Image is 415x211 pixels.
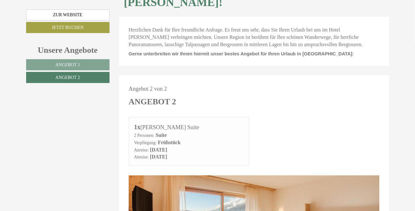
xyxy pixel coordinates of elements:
b: [DATE] [150,147,167,152]
div: Angebot 2 [129,96,176,108]
a: Zur Website [26,10,110,20]
div: [PERSON_NAME] Suite [134,123,244,132]
small: Anreise: [134,148,149,152]
a: Jetzt buchen [26,22,110,33]
div: Unsere Angebote [26,44,110,56]
small: Verpflegung: [134,140,157,145]
b: 1x [134,123,140,130]
p: Herzlichen Dank für Ihre freundliche Anfrage. Es freut uns sehr, dass Sie Ihren Urlaub bei uns im... [129,26,380,48]
b: [DATE] [150,154,167,160]
small: 2 Personen: [134,133,154,138]
small: Abreise: [134,155,149,160]
span: Angebot 2 von 2 [129,86,167,92]
span: Angebot 1 [55,62,80,67]
b: Frühstück [158,140,181,145]
span: Angebot 2 [55,75,80,80]
b: Suite [156,132,167,138]
span: Gerne unterbreiten wir Ihnen hiermit unser bestes Angebot für Ihren Urlaub in [GEOGRAPHIC_DATA]: [129,51,354,56]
